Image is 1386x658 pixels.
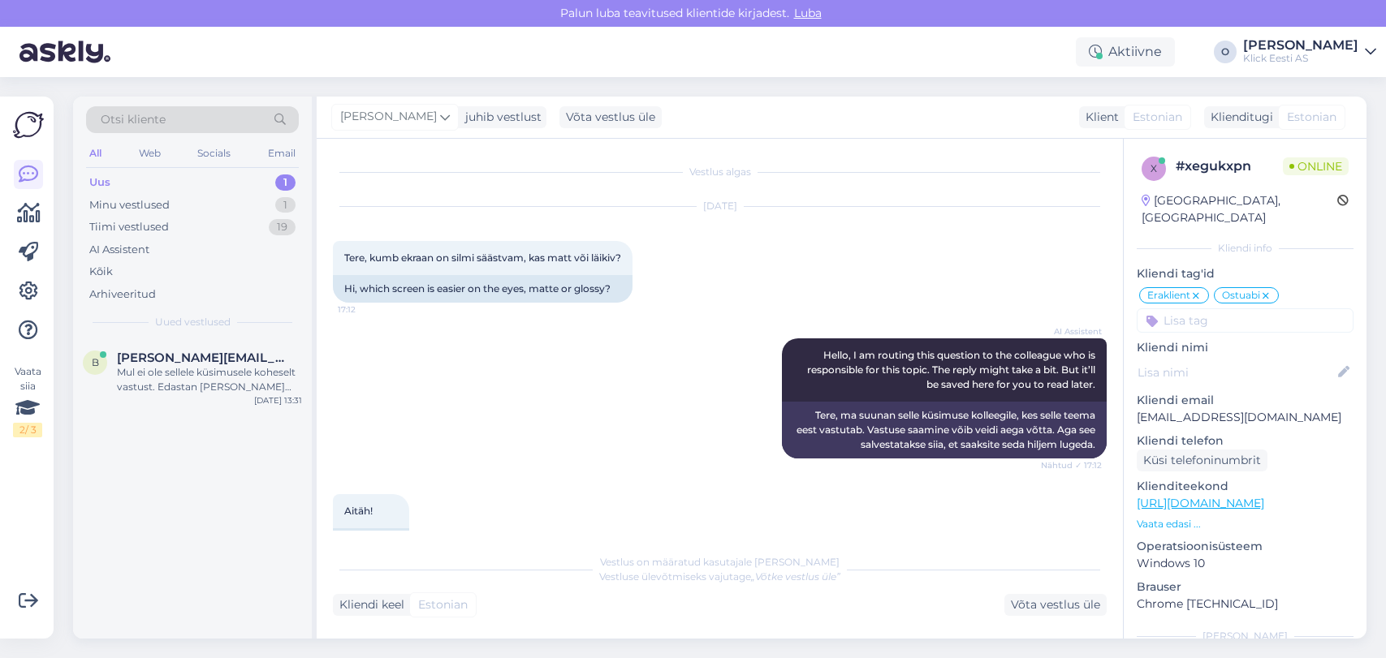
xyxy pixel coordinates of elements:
[1137,308,1354,333] input: Lisa tag
[1041,325,1102,338] span: AI Assistent
[1004,594,1107,616] div: Võta vestlus üle
[1041,459,1102,471] span: Nähtud ✓ 17:12
[1243,39,1376,65] a: [PERSON_NAME]Klick Eesti AS
[459,109,542,126] div: juhib vestlust
[89,197,170,213] div: Minu vestlused
[1147,290,1190,300] span: Eraklient
[789,6,827,20] span: Luba
[1137,517,1354,531] p: Vaata edasi ...
[1243,52,1358,65] div: Klick Eesti AS
[333,165,1107,179] div: Vestlus algas
[333,199,1107,213] div: [DATE]
[338,303,399,316] span: 17:12
[1137,409,1354,426] p: [EMAIL_ADDRESS][DOMAIN_NAME]
[269,219,296,235] div: 19
[1137,496,1264,510] a: [URL][DOMAIN_NAME]
[13,423,42,437] div: 2 / 3
[101,111,166,128] span: Otsi kliente
[1138,363,1335,381] input: Lisa nimi
[418,596,468,613] span: Estonian
[155,315,231,329] span: Uued vestlused
[89,219,169,235] div: Tiimi vestlused
[1176,157,1283,176] div: # xegukxpn
[1137,555,1354,572] p: Windows 10
[1079,109,1119,126] div: Klient
[600,556,840,568] span: Vestlus on määratud kasutajale [PERSON_NAME]
[1287,109,1336,126] span: Estonian
[89,286,156,303] div: Arhiveeritud
[344,252,621,264] span: Tere, kumb ekraan on silmi säästvam, kas matt või läikiv?
[599,570,840,583] span: Vestluse ülevõtmiseks vajutage
[117,365,302,394] div: Mul ei ole sellele küsimusele koheselt vastust. Edastan [PERSON_NAME] päringu kolleegile, kes saa...
[340,108,437,126] span: [PERSON_NAME]
[559,106,662,128] div: Võta vestlus üle
[1222,290,1260,300] span: Ostuabi
[86,143,105,164] div: All
[1283,157,1349,175] span: Online
[1137,432,1354,449] p: Kliendi telefon
[333,528,409,556] div: Thank you!
[194,143,234,164] div: Socials
[1137,241,1354,256] div: Kliendi info
[1076,37,1175,67] div: Aktiivne
[807,349,1098,390] span: Hello, I am routing this question to the colleague who is responsible for this topic. The reply m...
[1214,41,1237,63] div: O
[1137,478,1354,495] p: Klienditeekond
[782,402,1107,458] div: Tere, ma suunan selle küsimuse kolleegile, kes selle teema eest vastutab. Vastuse saamine võib ve...
[13,110,44,140] img: Askly Logo
[265,143,299,164] div: Email
[89,242,149,258] div: AI Assistent
[1243,39,1358,52] div: [PERSON_NAME]
[13,364,42,437] div: Vaata siia
[1137,339,1354,356] p: Kliendi nimi
[751,570,840,583] i: „Võtke vestlus üle”
[1137,392,1354,409] p: Kliendi email
[254,394,302,406] div: [DATE] 13:31
[92,356,99,368] span: b
[89,174,110,191] div: Uus
[344,505,373,517] span: Aitäh!
[275,197,296,213] div: 1
[275,174,296,191] div: 1
[117,351,286,365] span: bruno@paalalinn.com
[89,264,113,280] div: Kõik
[1151,162,1157,174] span: x
[1133,109,1182,126] span: Estonian
[1137,629,1354,643] div: [PERSON_NAME]
[1137,578,1354,596] p: Brauser
[1137,265,1354,282] p: Kliendi tag'id
[1137,596,1354,613] p: Chrome [TECHNICAL_ID]
[1142,192,1337,226] div: [GEOGRAPHIC_DATA], [GEOGRAPHIC_DATA]
[136,143,164,164] div: Web
[1137,449,1267,471] div: Küsi telefoninumbrit
[1137,538,1354,555] p: Operatsioonisüsteem
[1204,109,1273,126] div: Klienditugi
[333,596,404,613] div: Kliendi keel
[333,275,633,303] div: Hi, which screen is easier on the eyes, matte or glossy?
